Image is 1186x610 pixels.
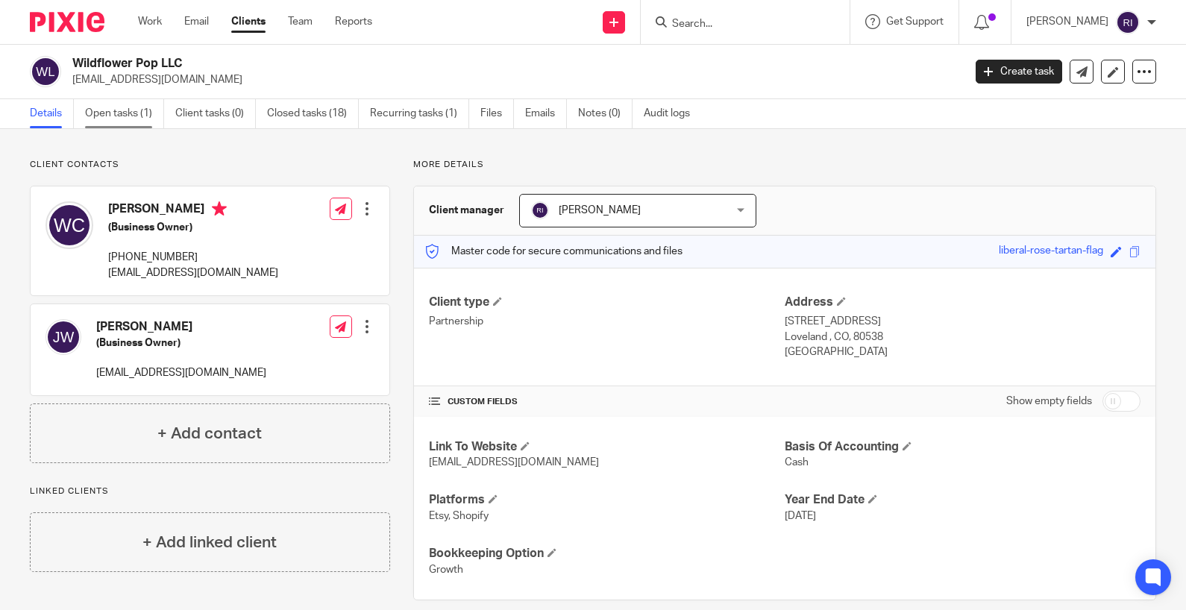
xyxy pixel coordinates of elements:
[108,220,278,235] h5: (Business Owner)
[108,265,278,280] p: [EMAIL_ADDRESS][DOMAIN_NAME]
[429,457,599,468] span: [EMAIL_ADDRESS][DOMAIN_NAME]
[785,511,816,521] span: [DATE]
[429,511,489,521] span: Etsy, Shopify
[96,365,266,380] p: [EMAIL_ADDRESS][DOMAIN_NAME]
[644,99,701,128] a: Audit logs
[671,18,805,31] input: Search
[72,56,777,72] h2: Wildflower Pop LLC
[30,12,104,32] img: Pixie
[184,14,209,29] a: Email
[30,485,390,497] p: Linked clients
[785,492,1140,508] h4: Year End Date
[46,319,81,355] img: svg%3E
[175,99,256,128] a: Client tasks (0)
[429,546,785,562] h4: Bookkeeping Option
[157,422,262,445] h4: + Add contact
[785,439,1140,455] h4: Basis Of Accounting
[85,99,164,128] a: Open tasks (1)
[785,295,1140,310] h4: Address
[425,244,683,259] p: Master code for secure communications and files
[335,14,372,29] a: Reports
[1006,394,1092,409] label: Show empty fields
[138,14,162,29] a: Work
[886,16,944,27] span: Get Support
[429,314,785,329] p: Partnership
[785,330,1140,345] p: Loveland , CO, 80538
[429,396,785,408] h4: CUSTOM FIELDS
[1116,10,1140,34] img: svg%3E
[267,99,359,128] a: Closed tasks (18)
[531,201,549,219] img: svg%3E
[429,439,785,455] h4: Link To Website
[1026,14,1108,29] p: [PERSON_NAME]
[288,14,313,29] a: Team
[108,201,278,220] h4: [PERSON_NAME]
[30,56,61,87] img: svg%3E
[30,159,390,171] p: Client contacts
[413,159,1156,171] p: More details
[976,60,1062,84] a: Create task
[96,319,266,335] h4: [PERSON_NAME]
[525,99,567,128] a: Emails
[212,201,227,216] i: Primary
[480,99,514,128] a: Files
[72,72,953,87] p: [EMAIL_ADDRESS][DOMAIN_NAME]
[108,250,278,265] p: [PHONE_NUMBER]
[142,531,277,554] h4: + Add linked client
[559,205,641,216] span: [PERSON_NAME]
[999,243,1103,260] div: liberal-rose-tartan-flag
[785,314,1140,329] p: [STREET_ADDRESS]
[578,99,633,128] a: Notes (0)
[30,99,74,128] a: Details
[429,565,463,575] span: Growth
[785,345,1140,359] p: [GEOGRAPHIC_DATA]
[429,492,785,508] h4: Platforms
[46,201,93,249] img: svg%3E
[785,457,809,468] span: Cash
[370,99,469,128] a: Recurring tasks (1)
[231,14,266,29] a: Clients
[429,203,504,218] h3: Client manager
[429,295,785,310] h4: Client type
[96,336,266,350] h5: (Business Owner)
